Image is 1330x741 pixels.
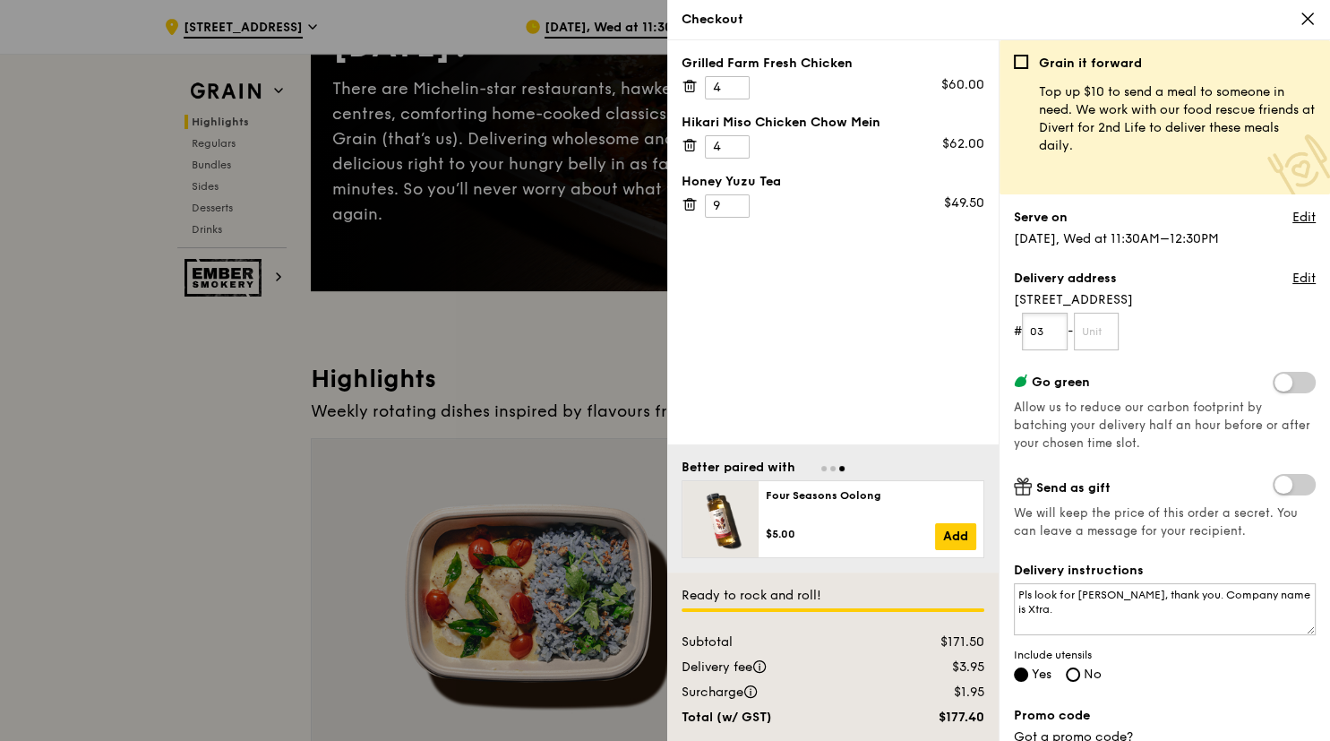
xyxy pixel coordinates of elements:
[1014,562,1316,580] label: Delivery instructions
[1014,401,1310,451] span: Allow us to reduce our carbon footprint by batching your delivery half an hour before or after yo...
[1039,56,1142,71] b: Grain it forward
[944,194,984,212] div: $49.50
[1066,668,1080,682] input: No
[1014,270,1117,288] label: Delivery address
[1014,504,1316,540] span: We will keep the price of this order a secret. You can leave a message for your recipient.
[1084,667,1102,682] span: No
[682,173,984,191] div: Honey Yuzu Tea
[682,459,795,477] div: Better paired with
[1032,667,1051,682] span: Yes
[671,659,887,676] div: Delivery fee
[682,114,984,132] div: Hikari Miso Chicken Chow Mein
[1014,291,1316,309] span: [STREET_ADDRESS]
[942,135,984,153] div: $62.00
[887,659,995,676] div: $3.95
[671,684,887,702] div: Surcharge
[671,633,887,651] div: Subtotal
[935,523,976,550] a: Add
[1014,313,1316,350] form: # -
[671,709,887,727] div: Total (w/ GST)
[682,11,1316,29] div: Checkout
[1014,707,1316,725] label: Promo code
[1292,270,1316,288] a: Edit
[1292,209,1316,227] a: Edit
[821,466,827,471] span: Go to slide 1
[682,587,984,605] div: Ready to rock and roll!
[887,709,995,727] div: $177.40
[1039,83,1316,155] p: Top up $10 to send a meal to someone in need. We work with our food rescue friends at Divert for ...
[1014,668,1028,682] input: Yes
[887,633,995,651] div: $171.50
[839,466,845,471] span: Go to slide 3
[1032,375,1090,390] span: Go green
[682,55,984,73] div: Grilled Farm Fresh Chicken
[1014,209,1068,227] label: Serve on
[1014,648,1316,662] span: Include utensils
[887,684,995,702] div: $1.95
[830,466,836,471] span: Go to slide 2
[1267,134,1330,198] img: Meal donation
[766,488,976,503] div: Four Seasons Oolong
[1014,231,1219,246] span: [DATE], Wed at 11:30AM–12:30PM
[941,76,984,94] div: $60.00
[1022,313,1068,350] input: Floor
[1074,313,1120,350] input: Unit
[1036,480,1111,495] span: Send as gift
[766,527,935,541] div: $5.00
